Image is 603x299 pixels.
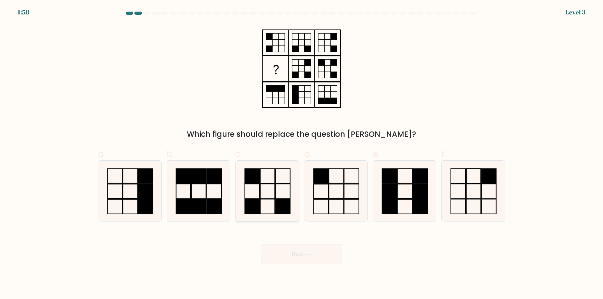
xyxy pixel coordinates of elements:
span: c. [235,148,242,160]
span: a. [98,148,106,160]
span: e. [373,148,380,160]
div: Level 3 [565,8,585,17]
span: b. [167,148,174,160]
div: Which figure should replace the question [PERSON_NAME]? [102,129,501,140]
button: Next [261,244,342,264]
div: 1:58 [18,8,29,17]
span: d. [304,148,312,160]
span: f. [441,148,446,160]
